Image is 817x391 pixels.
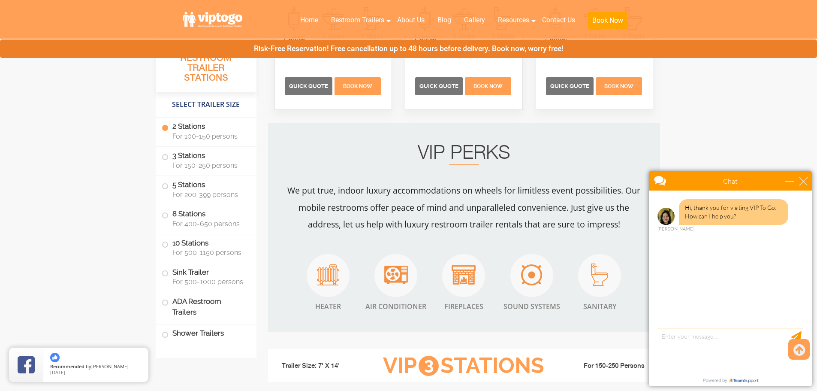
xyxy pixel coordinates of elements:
h3: All Portable Restroom Trailer Stations [156,41,256,92]
a: Book Now [464,82,513,90]
img: an icon of Air Conditioner [384,266,408,284]
span: Book Now [473,83,503,89]
span: Book Now [343,83,372,89]
a: Blog [431,11,458,30]
a: Resources [491,11,536,30]
a: Restroom Trailers [325,11,391,30]
label: 10 Stations [162,234,250,261]
span: Heater [307,301,350,312]
p: We put true, indoor luxury accommodations on wheels for limitless event possibilities. Our mobile... [285,182,643,233]
span: For 100-150 persons [172,132,246,140]
img: an icon of Heater [317,264,339,285]
a: Contact Us [536,11,582,30]
span: Book Now [604,83,633,89]
a: Quick Quote [415,82,464,90]
a: Book Now [333,82,382,90]
label: ADA Restroom Trailers [162,292,250,321]
label: 3 Stations [162,147,250,173]
span: For 150-250 persons [172,161,246,170]
label: Shower Trailers [162,324,250,343]
span: [PERSON_NAME] [91,363,129,370]
a: Home [294,11,325,30]
span: 3 [419,356,439,376]
a: Quick Quote [285,82,334,90]
h2: VIP PERKS [285,145,643,165]
label: 8 Stations [162,205,250,232]
span: Quick Quote [419,83,458,89]
img: an icon of Air Sanitar [591,264,608,286]
h3: VIP Stations [370,354,558,378]
a: Gallery [458,11,491,30]
iframe: Live Chat Box [644,166,817,391]
span: Fireplaces [442,301,485,312]
a: Book Now [594,82,643,90]
img: thumbs up icon [50,353,60,362]
span: Sound Systems [503,301,560,312]
span: by [50,364,142,370]
img: Review Rating [18,356,35,373]
span: For 400-650 persons [172,220,246,228]
a: About Us [391,11,431,30]
li: For 150-250 Persons [558,361,654,371]
img: an icon of Air Fire Place [452,265,476,285]
a: Quick Quote [546,82,595,90]
span: For 500-1000 persons [172,278,246,286]
img: an icon of Air Sound System [521,264,542,285]
label: 2 Stations [162,118,250,144]
span: For 500-1150 persons [172,249,246,257]
label: Sink Trailer [162,263,250,290]
h4: Select Trailer Size [156,97,256,113]
span: Recommended [50,363,84,370]
span: Sanitary [578,301,621,312]
button: Book Now [588,12,627,29]
span: For 200-399 persons [172,191,246,199]
a: Book Now [582,11,634,34]
span: Quick Quote [550,83,589,89]
span: Air Conditioner [365,301,426,312]
span: Quick Quote [289,83,328,89]
li: Trailer Size: 7' X 14' [274,353,370,379]
label: 5 Stations [162,176,250,203]
span: [DATE] [50,369,65,376]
